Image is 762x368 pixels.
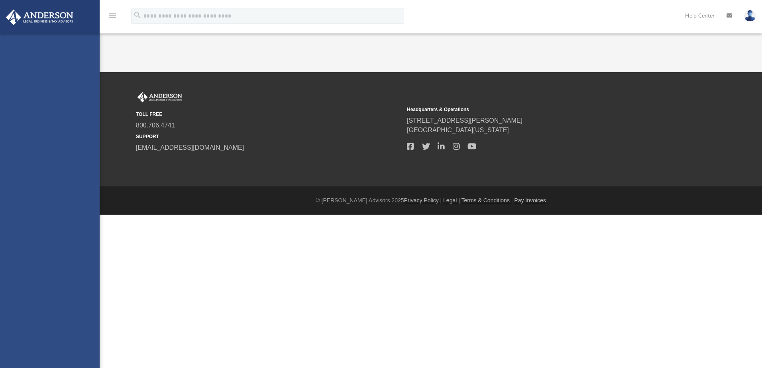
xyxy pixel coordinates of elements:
a: Terms & Conditions | [462,197,513,204]
img: Anderson Advisors Platinum Portal [136,92,184,102]
a: [STREET_ADDRESS][PERSON_NAME] [407,117,522,124]
a: Privacy Policy | [404,197,442,204]
a: Pay Invoices [514,197,546,204]
a: menu [108,15,117,21]
small: TOLL FREE [136,111,401,118]
img: Anderson Advisors Platinum Portal [4,10,76,25]
a: Legal | [443,197,460,204]
small: Headquarters & Operations [407,106,672,113]
i: search [133,11,142,20]
small: SUPPORT [136,133,401,140]
i: menu [108,11,117,21]
a: 800.706.4741 [136,122,175,129]
img: User Pic [744,10,756,22]
a: [EMAIL_ADDRESS][DOMAIN_NAME] [136,144,244,151]
a: [GEOGRAPHIC_DATA][US_STATE] [407,127,509,133]
div: © [PERSON_NAME] Advisors 2025 [100,196,762,205]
